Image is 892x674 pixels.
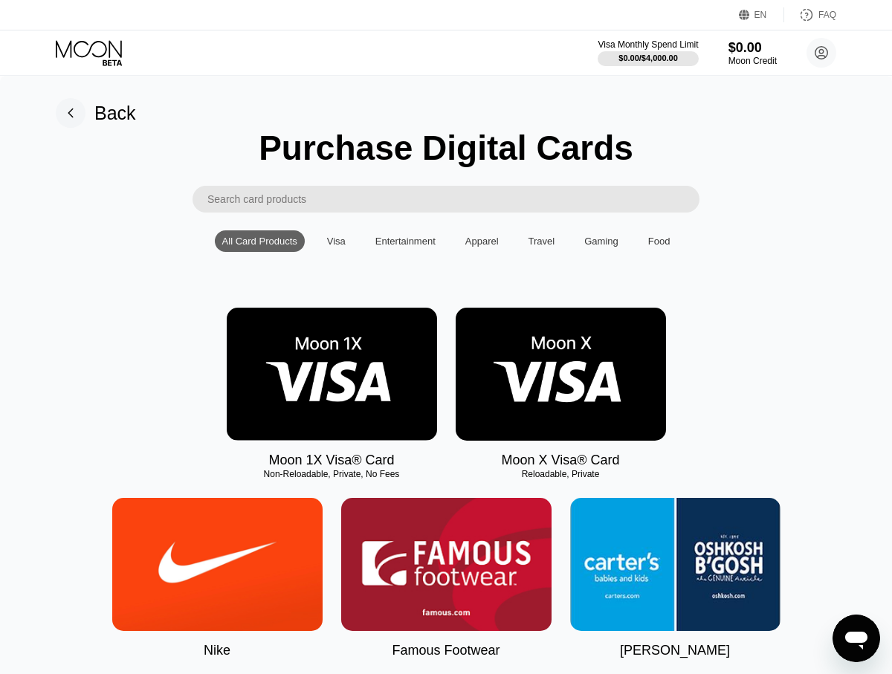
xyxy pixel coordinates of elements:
[620,643,730,658] div: [PERSON_NAME]
[327,236,346,247] div: Visa
[268,453,394,468] div: Moon 1X Visa® Card
[94,103,136,124] div: Back
[465,236,499,247] div: Apparel
[204,643,230,658] div: Nike
[529,236,555,247] div: Travel
[458,230,506,252] div: Apparel
[577,230,626,252] div: Gaming
[728,40,777,56] div: $0.00
[584,236,618,247] div: Gaming
[227,469,437,479] div: Non-Reloadable, Private, No Fees
[215,230,305,252] div: All Card Products
[618,54,678,62] div: $0.00 / $4,000.00
[456,469,666,479] div: Reloadable, Private
[501,453,619,468] div: Moon X Visa® Card
[648,236,670,247] div: Food
[521,230,563,252] div: Travel
[222,236,297,247] div: All Card Products
[728,56,777,66] div: Moon Credit
[641,230,678,252] div: Food
[598,39,698,50] div: Visa Monthly Spend Limit
[818,10,836,20] div: FAQ
[259,128,633,168] div: Purchase Digital Cards
[754,10,767,20] div: EN
[392,643,500,658] div: Famous Footwear
[320,230,353,252] div: Visa
[833,615,880,662] iframe: Button to launch messaging window
[368,230,443,252] div: Entertainment
[784,7,836,22] div: FAQ
[56,98,136,128] div: Back
[375,236,436,247] div: Entertainment
[728,40,777,66] div: $0.00Moon Credit
[598,39,698,66] div: Visa Monthly Spend Limit$0.00/$4,000.00
[207,186,699,213] input: Search card products
[739,7,784,22] div: EN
